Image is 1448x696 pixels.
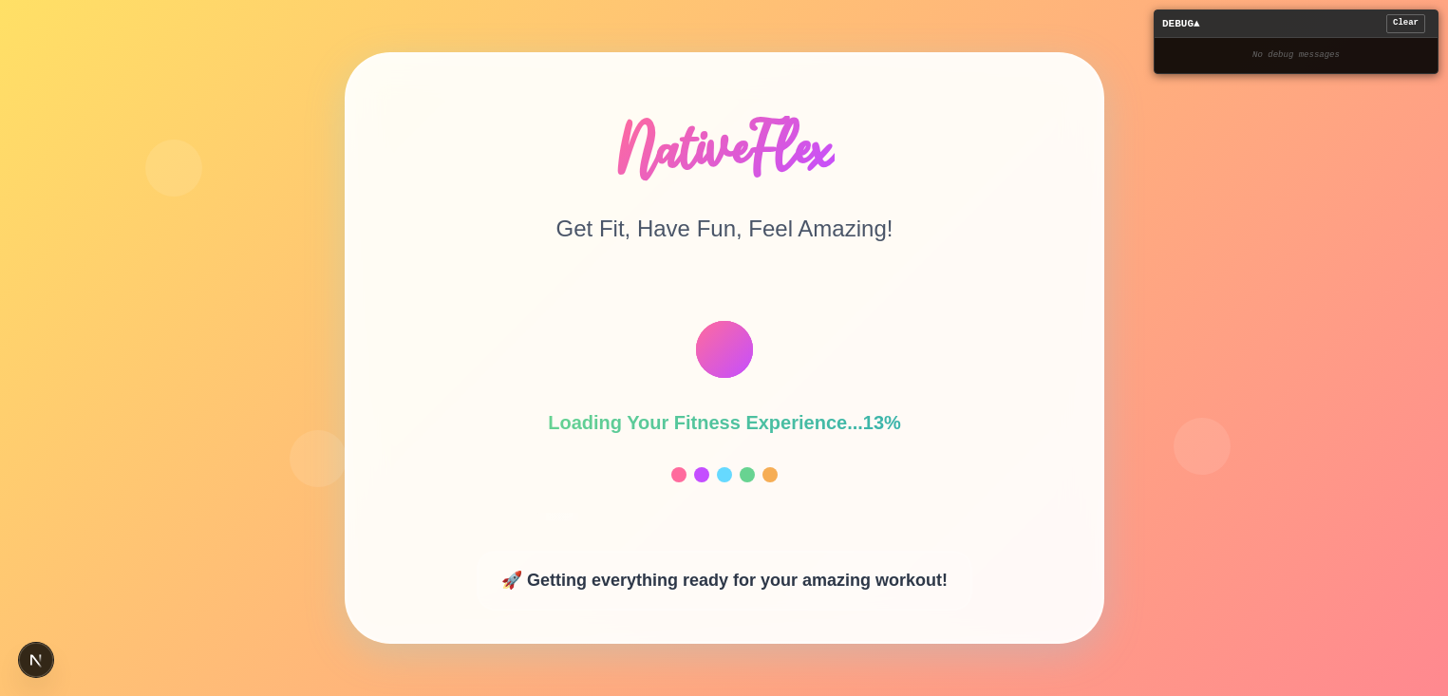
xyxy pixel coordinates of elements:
p: 🚀 Getting everything ready for your amazing workout! [476,551,971,611]
h1: NativeFlex [614,116,834,182]
p: Get Fit, Have Fun, Feel Amazing! [555,213,893,245]
div: No debug messages [1158,42,1434,70]
span: DEBUG ▲ [1162,16,1200,32]
h2: Loading Your Fitness Experience... 13 % [548,408,901,437]
button: Clear [1386,14,1425,33]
